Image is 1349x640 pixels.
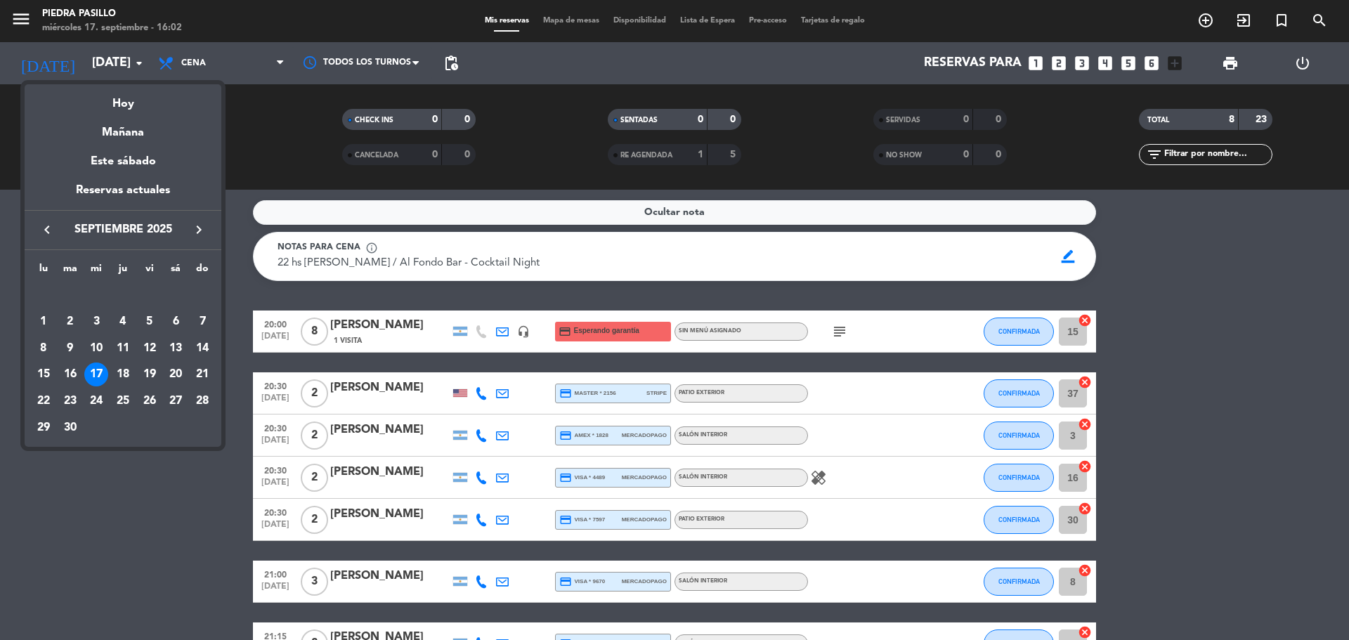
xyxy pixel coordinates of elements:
div: 9 [58,337,82,360]
td: 23 de septiembre de 2025 [57,388,84,414]
td: 27 de septiembre de 2025 [163,388,190,414]
div: 27 [164,389,188,413]
div: 30 [58,416,82,440]
div: 8 [32,337,56,360]
div: 13 [164,337,188,360]
th: domingo [189,261,216,282]
th: viernes [136,261,163,282]
td: 20 de septiembre de 2025 [163,361,190,388]
td: 3 de septiembre de 2025 [83,308,110,335]
div: Este sábado [25,142,221,181]
div: Hoy [25,84,221,113]
div: 29 [32,416,56,440]
th: jueves [110,261,136,282]
div: 24 [84,389,108,413]
td: 16 de septiembre de 2025 [57,361,84,388]
div: 23 [58,389,82,413]
button: keyboard_arrow_left [34,221,60,239]
td: SEP. [30,282,216,308]
div: 19 [138,363,162,386]
td: 18 de septiembre de 2025 [110,361,136,388]
td: 7 de septiembre de 2025 [189,308,216,335]
div: 21 [190,363,214,386]
td: 2 de septiembre de 2025 [57,308,84,335]
div: 26 [138,389,162,413]
td: 28 de septiembre de 2025 [189,388,216,414]
td: 22 de septiembre de 2025 [30,388,57,414]
div: 15 [32,363,56,386]
td: 13 de septiembre de 2025 [163,335,190,362]
td: 6 de septiembre de 2025 [163,308,190,335]
div: 22 [32,389,56,413]
td: 14 de septiembre de 2025 [189,335,216,362]
td: 10 de septiembre de 2025 [83,335,110,362]
td: 17 de septiembre de 2025 [83,361,110,388]
div: 17 [84,363,108,386]
td: 5 de septiembre de 2025 [136,308,163,335]
div: 12 [138,337,162,360]
td: 26 de septiembre de 2025 [136,388,163,414]
th: miércoles [83,261,110,282]
i: keyboard_arrow_right [190,221,207,238]
td: 9 de septiembre de 2025 [57,335,84,362]
td: 30 de septiembre de 2025 [57,414,84,441]
div: 11 [111,337,135,360]
div: Mañana [25,113,221,142]
td: 29 de septiembre de 2025 [30,414,57,441]
td: 24 de septiembre de 2025 [83,388,110,414]
div: 4 [111,310,135,334]
td: 11 de septiembre de 2025 [110,335,136,362]
div: 25 [111,389,135,413]
th: lunes [30,261,57,282]
div: 3 [84,310,108,334]
div: 6 [164,310,188,334]
th: sábado [163,261,190,282]
td: 25 de septiembre de 2025 [110,388,136,414]
span: septiembre 2025 [60,221,186,239]
div: Reservas actuales [25,181,221,210]
div: 5 [138,310,162,334]
div: 1 [32,310,56,334]
div: 18 [111,363,135,386]
div: 20 [164,363,188,386]
div: 14 [190,337,214,360]
td: 12 de septiembre de 2025 [136,335,163,362]
td: 8 de septiembre de 2025 [30,335,57,362]
div: 16 [58,363,82,386]
td: 1 de septiembre de 2025 [30,308,57,335]
div: 10 [84,337,108,360]
button: keyboard_arrow_right [186,221,211,239]
td: 19 de septiembre de 2025 [136,361,163,388]
i: keyboard_arrow_left [39,221,56,238]
div: 2 [58,310,82,334]
div: 28 [190,389,214,413]
td: 15 de septiembre de 2025 [30,361,57,388]
td: 21 de septiembre de 2025 [189,361,216,388]
th: martes [57,261,84,282]
div: 7 [190,310,214,334]
td: 4 de septiembre de 2025 [110,308,136,335]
